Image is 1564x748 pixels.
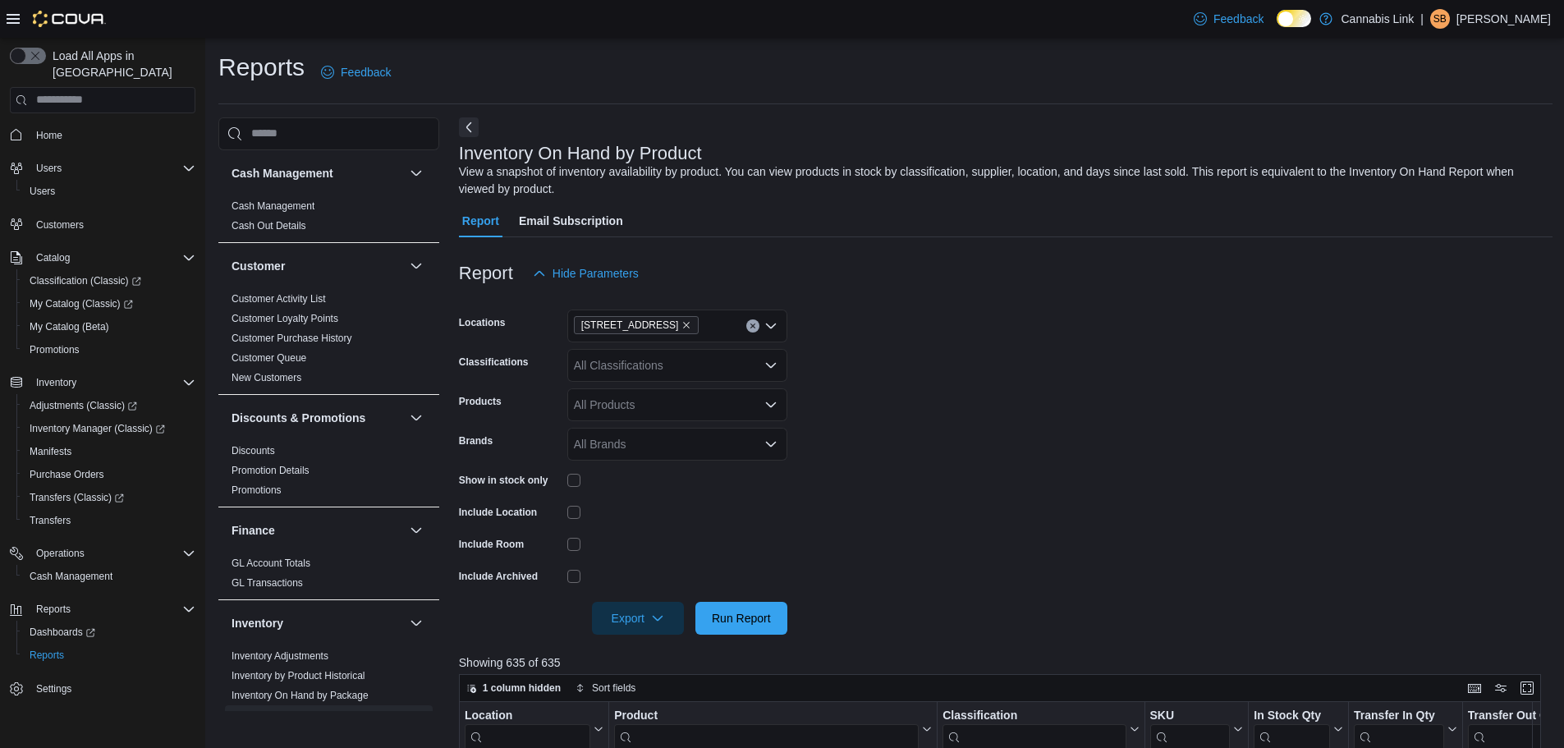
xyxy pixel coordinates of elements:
span: Reports [23,645,195,665]
span: Discounts [232,444,275,457]
span: Feedback [341,64,391,80]
h3: Report [459,264,513,283]
span: Transfers [30,514,71,527]
span: Transfers [23,511,195,530]
button: Promotions [16,338,202,361]
span: Users [36,162,62,175]
span: [STREET_ADDRESS] [581,317,679,333]
a: Dashboards [16,621,202,644]
a: Transfers (Classic) [23,488,131,507]
span: Manifests [23,442,195,461]
button: Users [16,180,202,203]
span: Cash Management [23,567,195,586]
span: Dashboards [30,626,95,639]
div: In Stock Qty [1254,708,1330,723]
a: Inventory Manager (Classic) [16,417,202,440]
button: Cash Management [232,165,403,181]
a: Customer Activity List [232,293,326,305]
span: Purchase Orders [30,468,104,481]
a: Customer Loyalty Points [232,313,338,324]
span: GL Transactions [232,576,303,590]
button: Clear input [746,319,759,333]
button: Run Report [695,602,787,635]
span: 390 Springbank Drive [574,316,699,334]
button: Customer [232,258,403,274]
button: Remove 390 Springbank Drive from selection in this group [681,320,691,330]
h1: Reports [218,51,305,84]
label: Include Archived [459,570,538,583]
span: Run Report [712,610,771,626]
button: Transfers [16,509,202,532]
span: Catalog [36,251,70,264]
button: Open list of options [764,359,777,372]
span: Customer Loyalty Points [232,312,338,325]
button: Operations [30,544,91,563]
span: Hide Parameters [553,265,639,282]
button: Finance [406,521,426,540]
span: Manifests [30,445,71,458]
span: Dashboards [23,622,195,642]
a: Manifests [23,442,78,461]
span: Customers [36,218,84,232]
button: Reports [30,599,77,619]
button: Settings [3,677,202,700]
label: Locations [459,316,506,329]
span: Classification (Classic) [23,271,195,291]
button: Enter fullscreen [1517,678,1537,698]
span: Home [36,129,62,142]
button: Catalog [30,248,76,268]
button: Inventory [232,615,403,631]
button: Purchase Orders [16,463,202,486]
a: Purchase Orders [23,465,111,484]
label: Include Location [459,506,537,519]
button: Reports [3,598,202,621]
p: Showing 635 of 635 [459,654,1553,671]
div: Finance [218,553,439,599]
a: Settings [30,679,78,699]
a: Reports [23,645,71,665]
button: Inventory [3,371,202,394]
a: Inventory by Product Historical [232,670,365,681]
p: | [1420,9,1424,29]
a: Feedback [1187,2,1270,35]
span: Adjustments (Classic) [30,399,137,412]
span: Customers [30,214,195,235]
button: Cash Management [16,565,202,588]
a: Transfers [23,511,77,530]
a: My Catalog (Classic) [16,292,202,315]
div: Discounts & Promotions [218,441,439,507]
a: Cash Management [23,567,119,586]
span: Inventory Manager (Classic) [23,419,195,438]
span: Classification (Classic) [30,274,141,287]
span: Settings [30,678,195,699]
button: Manifests [16,440,202,463]
a: Customer Queue [232,352,306,364]
a: Home [30,126,69,145]
button: Customer [406,256,426,276]
span: Transfers (Classic) [23,488,195,507]
label: Products [459,395,502,408]
span: Customer Purchase History [232,332,352,345]
h3: Inventory On Hand by Product [459,144,702,163]
span: Users [30,158,195,178]
a: Customers [30,215,90,235]
span: Reports [30,649,64,662]
span: Promotions [232,484,282,497]
label: Brands [459,434,493,447]
span: Settings [36,682,71,695]
span: Inventory On Hand by Package [232,689,369,702]
a: Transfers (Classic) [16,486,202,509]
button: My Catalog (Beta) [16,315,202,338]
a: Discounts [232,445,275,457]
h3: Inventory [232,615,283,631]
button: Hide Parameters [526,257,645,290]
a: GL Account Totals [232,558,310,569]
button: Display options [1491,678,1511,698]
label: Include Room [459,538,524,551]
span: Operations [30,544,195,563]
a: Adjustments (Classic) [23,396,144,415]
a: Cash Out Details [232,220,306,232]
h3: Finance [232,522,275,539]
span: Reports [30,599,195,619]
p: Cannabis Link [1341,9,1414,29]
